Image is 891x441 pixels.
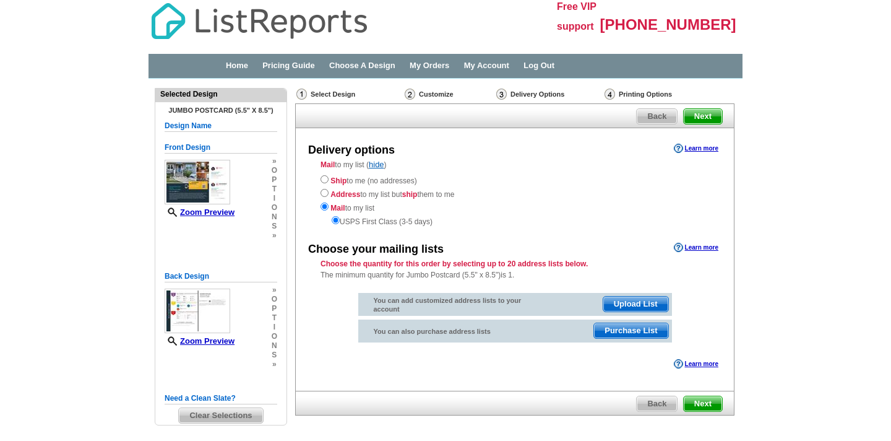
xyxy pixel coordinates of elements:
div: to my list ( ) [296,159,734,227]
h5: Design Name [165,120,277,132]
span: Back [637,109,677,124]
a: Log Out [523,61,554,70]
img: small-thumb.jpg [165,289,230,333]
div: You can also purchase address lists [358,320,537,339]
span: t [272,313,277,323]
a: Back [636,108,678,124]
strong: Mail [330,204,345,212]
h5: Need a Clean Slate? [165,393,277,404]
div: Select Design [295,88,403,103]
span: Free VIP support [557,1,596,32]
strong: Mail [321,160,335,169]
a: Zoom Preview [165,336,235,346]
a: Learn more [674,359,718,369]
span: i [272,194,277,203]
div: Delivery Options [495,88,603,103]
strong: Choose the quantity for this order by selecting up to 20 address lists below. [321,260,588,268]
h5: Back Design [165,271,277,282]
div: You can add customized address lists to your account [358,293,537,317]
img: Select Design [296,89,307,100]
img: Customize [405,89,415,100]
span: s [272,222,277,231]
a: Pricing Guide [262,61,315,70]
img: Printing Options & Summary [605,89,615,100]
span: » [272,286,277,295]
a: hide [369,160,384,169]
img: Delivery Options [496,89,507,100]
img: small-thumb.jpg [165,160,230,204]
span: o [272,295,277,304]
span: Clear Selections [179,408,262,423]
strong: Ship [330,177,346,185]
a: Choose A Design [329,61,395,70]
h4: Jumbo Postcard (5.5" x 8.5") [165,107,277,114]
span: n [272,341,277,351]
span: o [272,166,277,175]
span: Purchase List [594,323,668,338]
span: i [272,323,277,332]
div: Customize [403,88,495,100]
span: s [272,351,277,360]
span: Next [684,109,722,124]
span: o [272,203,277,212]
div: Choose your mailing lists [308,242,444,258]
span: n [272,212,277,222]
span: Back [637,396,677,411]
span: p [272,304,277,313]
span: p [272,175,277,185]
div: Printing Options [603,88,713,100]
h5: Front Design [165,142,277,154]
a: Back [636,396,678,412]
div: Selected Design [155,89,286,100]
a: Zoom Preview [165,207,235,217]
span: Next [684,396,722,411]
span: t [272,185,277,194]
span: » [272,157,277,166]
span: » [272,231,277,240]
strong: ship [402,190,418,199]
span: » [272,360,277,369]
a: My Account [464,61,509,70]
div: USPS First Class (3-5 days) [321,214,709,227]
a: Home [226,61,248,70]
span: o [272,332,277,341]
span: [PHONE_NUMBER] [600,16,736,33]
div: The minimum quantity for Jumbo Postcard (5.5" x 8.5")is 1. [296,258,734,281]
a: My Orders [410,61,449,70]
div: to me (no addresses) to my list but them to me to my list [321,173,709,227]
strong: Address [330,190,360,199]
span: Upload List [603,297,668,312]
div: Delivery options [308,142,395,159]
a: Learn more [674,144,718,154]
a: Learn more [674,243,718,253]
